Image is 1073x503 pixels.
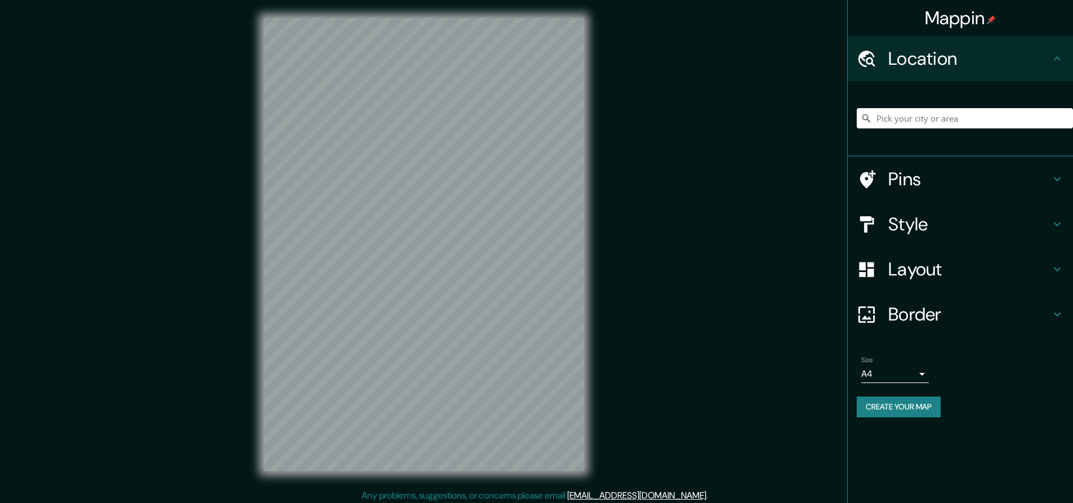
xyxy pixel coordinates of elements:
[888,303,1050,326] h4: Border
[710,489,712,502] div: .
[848,247,1073,292] div: Layout
[888,47,1050,70] h4: Location
[567,489,706,501] a: [EMAIL_ADDRESS][DOMAIN_NAME]
[264,18,584,471] canvas: Map
[987,15,996,24] img: pin-icon.png
[888,258,1050,281] h4: Layout
[848,292,1073,337] div: Border
[861,355,873,365] label: Size
[708,489,710,502] div: .
[857,108,1073,128] input: Pick your city or area
[857,397,941,417] button: Create your map
[925,7,996,29] h4: Mappin
[861,365,929,383] div: A4
[888,213,1050,235] h4: Style
[888,168,1050,190] h4: Pins
[848,202,1073,247] div: Style
[848,36,1073,81] div: Location
[848,157,1073,202] div: Pins
[362,489,708,502] p: Any problems, suggestions, or concerns please email .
